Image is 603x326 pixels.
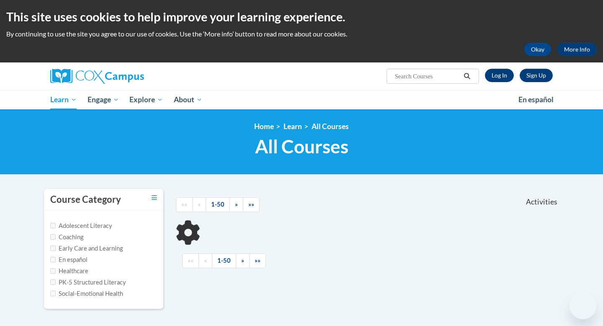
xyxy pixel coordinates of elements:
a: Begining [182,254,199,268]
a: Begining [176,197,193,212]
span: «« [188,257,193,264]
a: Toggle collapse [152,193,157,202]
input: Checkbox for Options [50,223,56,228]
button: Search [461,71,474,81]
span: About [174,95,202,105]
span: All Courses [255,135,348,158]
a: Previous [192,197,206,212]
span: En español [518,95,554,104]
iframe: Button to launch messaging window [569,292,596,319]
h3: Course Category [50,193,121,206]
h2: This site uses cookies to help improve your learning experience. [6,8,597,25]
span: Explore [129,95,163,105]
button: Okay [524,43,551,56]
a: Learn [45,90,82,109]
i:  [464,73,471,80]
label: Healthcare [50,266,88,276]
a: Engage [82,90,124,109]
input: Checkbox for Options [50,268,56,274]
span: Activities [526,197,557,207]
span: Engage [88,95,119,105]
a: 1-50 [212,254,236,268]
a: Cox Campus [50,69,209,84]
span: » [241,257,244,264]
input: Checkbox for Options [50,234,56,240]
a: End [249,254,266,268]
div: Main menu [38,90,565,109]
a: Register [520,69,553,82]
input: Search Courses [394,71,461,81]
span: Learn [50,95,77,105]
a: About [168,90,208,109]
a: More Info [557,43,597,56]
img: Cox Campus [50,69,144,84]
input: Checkbox for Options [50,246,56,251]
span: « [204,257,207,264]
a: Previous [198,254,212,268]
a: 1-50 [206,197,230,212]
a: Log In [485,69,514,82]
label: En español [50,255,88,264]
input: Checkbox for Options [50,257,56,262]
a: Explore [124,90,168,109]
input: Checkbox for Options [50,279,56,285]
a: Home [254,122,274,131]
a: Learn [283,122,302,131]
a: End [243,197,260,212]
a: All Courses [312,122,349,131]
label: Early Care and Learning [50,244,123,253]
a: En español [513,91,559,109]
span: «« [181,201,187,208]
span: » [235,201,238,208]
label: PK-5 Structured Literacy [50,278,126,287]
span: »» [248,201,254,208]
label: Adolescent Literacy [50,221,112,230]
span: »» [255,257,260,264]
p: By continuing to use the site you agree to our use of cookies. Use the ‘More info’ button to read... [6,29,597,39]
a: Next [236,254,250,268]
a: Next [229,197,243,212]
label: Coaching [50,233,83,242]
span: « [198,201,201,208]
label: Social-Emotional Health [50,289,123,298]
input: Checkbox for Options [50,291,56,296]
